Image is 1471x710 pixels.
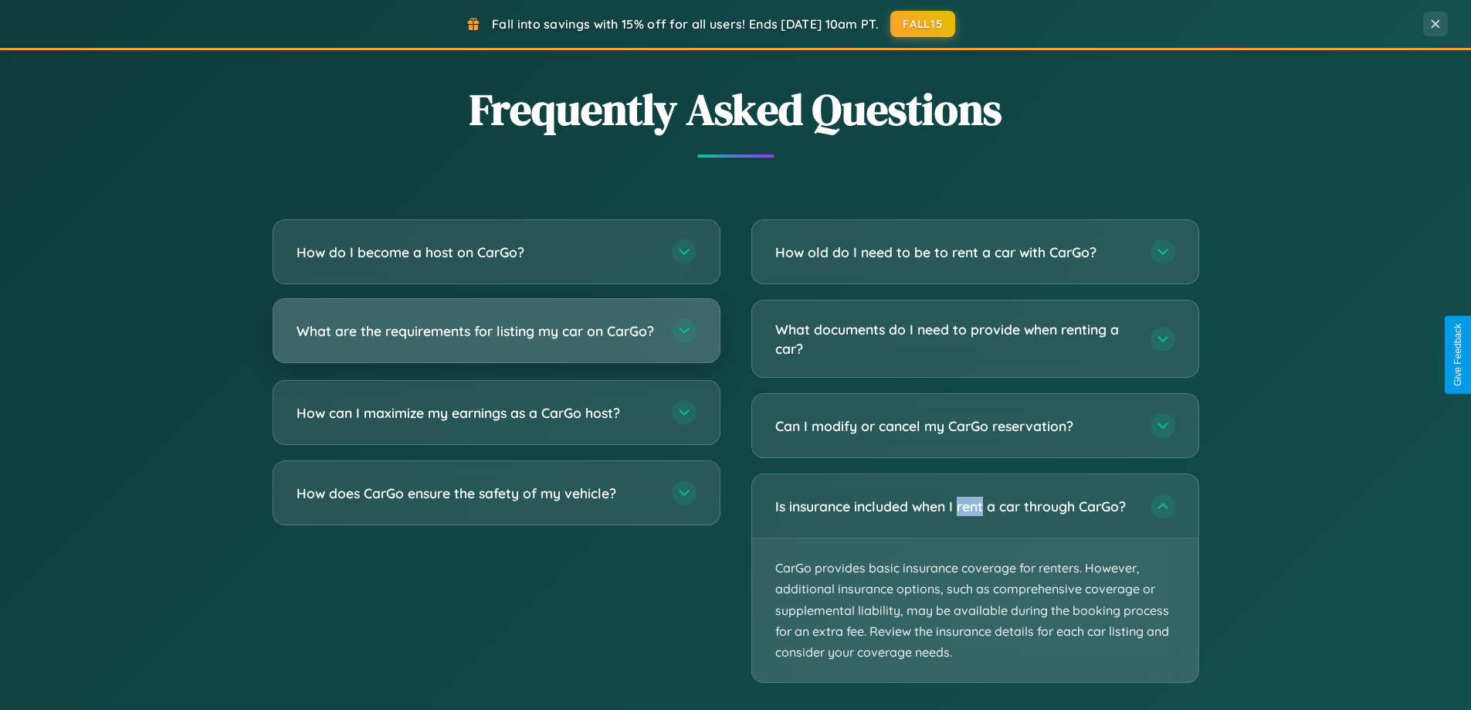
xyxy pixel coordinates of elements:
p: CarGo provides basic insurance coverage for renters. However, additional insurance options, such ... [752,538,1198,682]
span: Fall into savings with 15% off for all users! Ends [DATE] 10am PT. [492,16,879,32]
h3: How old do I need to be to rent a car with CarGo? [775,243,1135,262]
h3: How can I maximize my earnings as a CarGo host? [297,403,656,423]
h3: Can I modify or cancel my CarGo reservation? [775,416,1135,436]
h2: Frequently Asked Questions [273,80,1199,139]
h3: Is insurance included when I rent a car through CarGo? [775,497,1135,516]
h3: How does CarGo ensure the safety of my vehicle? [297,484,656,503]
button: FALL15 [890,11,955,37]
h3: What are the requirements for listing my car on CarGo? [297,321,656,341]
h3: How do I become a host on CarGo? [297,243,656,262]
div: Give Feedback [1452,324,1463,386]
h3: What documents do I need to provide when renting a car? [775,320,1135,358]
